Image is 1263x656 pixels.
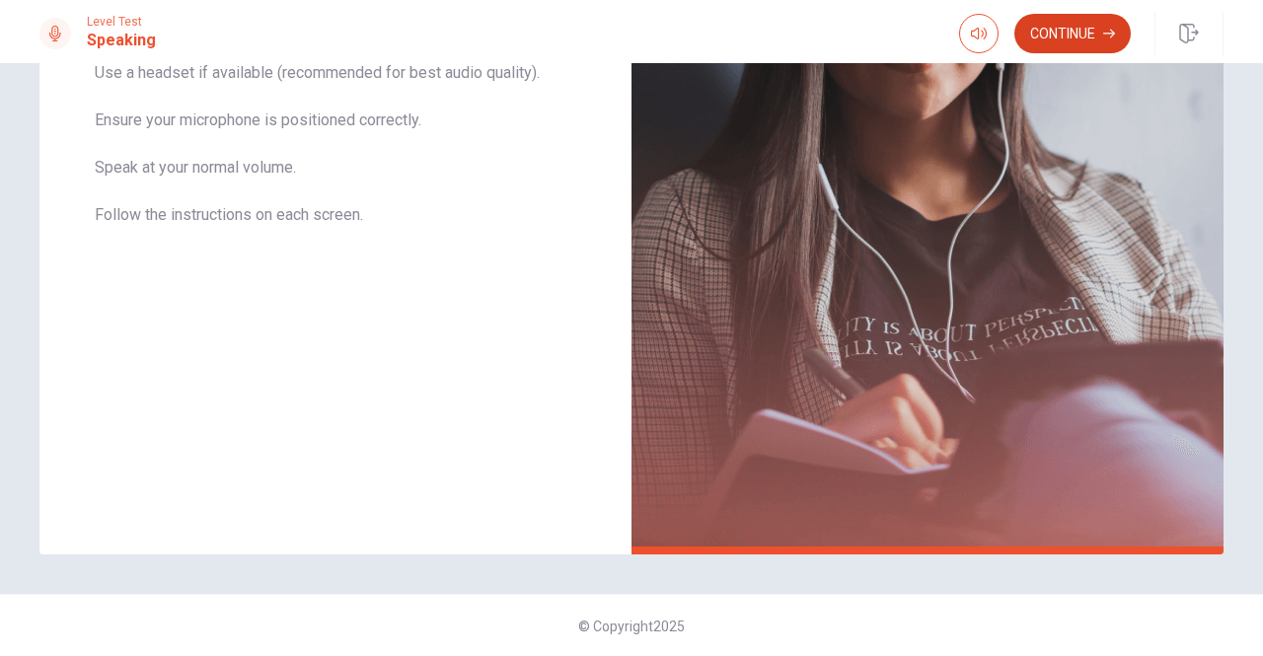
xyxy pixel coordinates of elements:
span: Level Test [87,15,156,29]
span: Use a headset if available (recommended for best audio quality). Ensure your microphone is positi... [95,61,576,251]
button: Continue [1014,14,1131,53]
span: © Copyright 2025 [578,619,685,634]
h1: Speaking [87,29,156,52]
